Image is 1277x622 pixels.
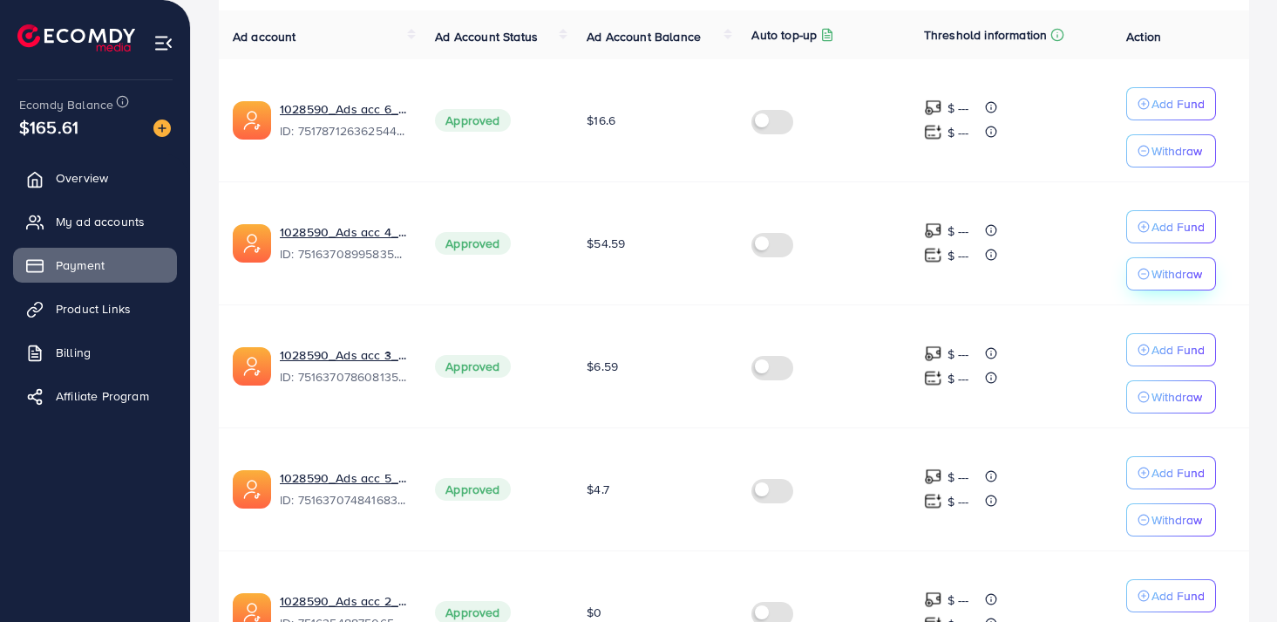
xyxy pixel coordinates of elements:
button: Add Fund [1126,210,1216,243]
span: ID: 7517871263625445383 [280,122,407,140]
img: ic-ads-acc.e4c84228.svg [233,470,271,509]
p: $ --- [948,245,969,266]
img: top-up amount [924,123,942,141]
span: Approved [435,355,510,378]
button: Withdraw [1126,134,1216,167]
a: 1028590_Ads acc 5_1750041610565 [280,469,407,487]
button: Add Fund [1126,87,1216,120]
span: Product Links [56,300,131,318]
img: top-up amount [924,492,942,510]
span: Ad account [233,28,296,45]
a: 1028590_Ads acc 2_1750038037587 [280,592,407,610]
span: Approved [435,478,510,501]
img: menu [153,33,173,53]
img: logo [17,24,135,51]
span: Action [1126,28,1161,45]
a: 1028590_Ads acc 3_1750041464367 [280,346,407,364]
img: top-up amount [924,222,942,240]
a: Product Links [13,291,177,326]
p: $ --- [948,122,969,143]
img: ic-ads-acc.e4c84228.svg [233,224,271,263]
img: top-up amount [924,591,942,609]
iframe: Chat [1203,543,1264,609]
div: <span class='underline'>1028590_Ads acc 6_1750390915755</span></br>7517871263625445383 [280,100,407,140]
p: Withdraw [1151,140,1202,161]
span: Approved [435,232,510,255]
p: Add Fund [1151,93,1205,114]
p: $ --- [948,98,969,119]
p: Add Fund [1151,216,1205,237]
span: ID: 7516370786081357825 [280,368,407,386]
span: Payment [56,256,105,274]
span: My ad accounts [56,213,145,230]
p: Add Fund [1151,462,1205,483]
img: ic-ads-acc.e4c84228.svg [233,101,271,140]
button: Withdraw [1126,257,1216,290]
button: Withdraw [1126,503,1216,537]
button: Add Fund [1126,333,1216,366]
a: 1028590_Ads acc 6_1750390915755 [280,100,407,118]
p: Auto top-up [751,24,817,45]
p: $ --- [948,491,969,512]
span: $4.7 [587,481,609,498]
span: Ad Account Balance [587,28,701,45]
p: Threshold information [924,24,1047,45]
p: $ --- [948,368,969,389]
p: Add Fund [1151,339,1205,360]
a: Affiliate Program [13,379,177,414]
span: Ecomdy Balance [19,96,113,113]
p: $ --- [948,590,969,611]
p: Add Fund [1151,585,1205,606]
button: Withdraw [1126,380,1216,414]
img: top-up amount [924,369,942,387]
a: Overview [13,161,177,195]
span: Approved [435,109,510,132]
button: Add Fund [1126,579,1216,612]
span: $16.6 [587,112,615,129]
p: Withdraw [1151,386,1202,407]
span: Ad Account Status [435,28,538,45]
p: Withdraw [1151,509,1202,530]
a: My ad accounts [13,204,177,239]
a: Payment [13,248,177,283]
p: Withdraw [1151,263,1202,284]
span: $165.61 [19,114,78,140]
span: Affiliate Program [56,387,149,405]
button: Add Fund [1126,456,1216,489]
a: Billing [13,335,177,370]
span: Billing [56,344,91,361]
a: 1028590_Ads acc 4_1750041485530 [280,223,407,241]
p: $ --- [948,344,969,365]
span: Overview [56,169,108,187]
span: $0 [587,604,601,621]
div: <span class='underline'>1028590_Ads acc 5_1750041610565</span></br>7516370748416835592 [280,469,407,509]
img: image [153,120,171,137]
img: top-up amount [924,99,942,117]
img: ic-ads-acc.e4c84228.svg [233,347,271,386]
div: <span class='underline'>1028590_Ads acc 4_1750041485530</span></br>7516370899583549441 [280,223,407,263]
img: top-up amount [924,246,942,264]
p: $ --- [948,467,969,488]
p: $ --- [948,221,969,242]
span: ID: 7516370899583549441 [280,245,407,263]
span: $6.59 [587,358,618,375]
img: top-up amount [924,345,942,363]
span: $54.59 [587,235,625,252]
div: <span class='underline'>1028590_Ads acc 3_1750041464367</span></br>7516370786081357825 [280,346,407,386]
span: ID: 7516370748416835592 [280,491,407,509]
img: top-up amount [924,468,942,486]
